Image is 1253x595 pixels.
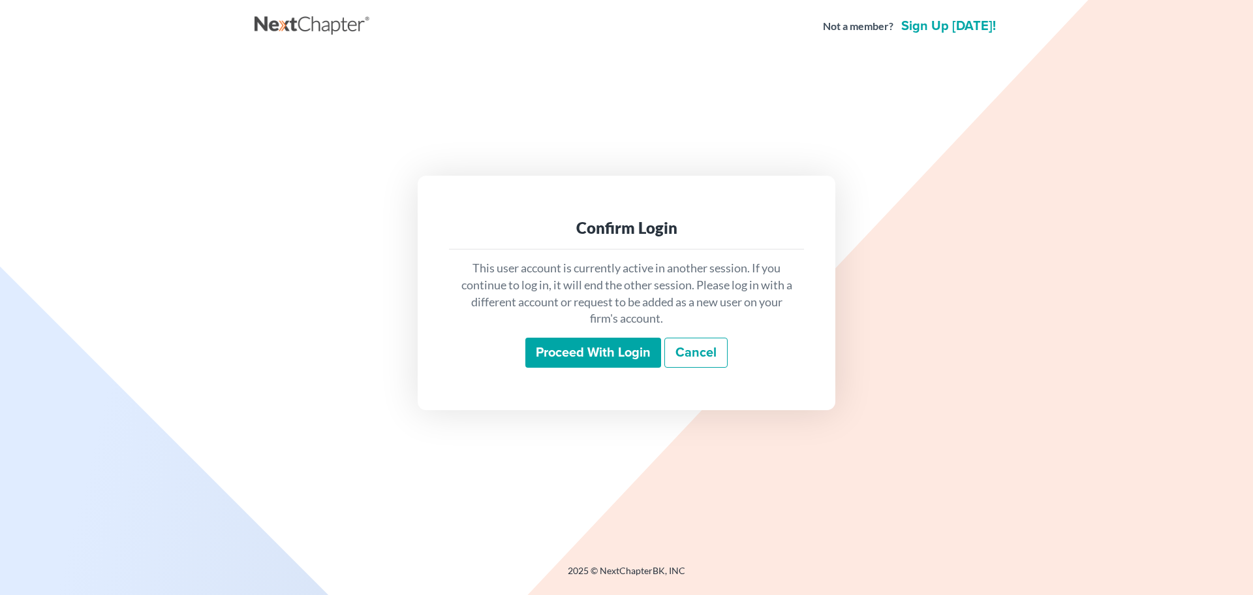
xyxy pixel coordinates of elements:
[459,217,794,238] div: Confirm Login
[255,564,998,588] div: 2025 © NextChapterBK, INC
[899,20,998,33] a: Sign up [DATE]!
[459,260,794,327] p: This user account is currently active in another session. If you continue to log in, it will end ...
[664,338,728,368] a: Cancel
[525,338,661,368] input: Proceed with login
[823,19,893,34] strong: Not a member?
